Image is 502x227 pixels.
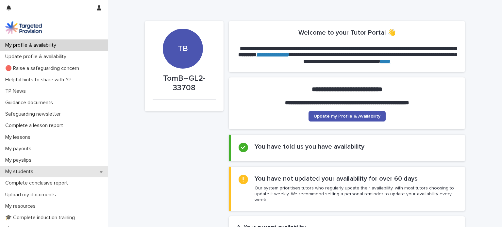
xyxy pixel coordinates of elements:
[3,192,61,198] p: Upload my documents
[255,175,418,183] h2: You have not updated your availability for over 60 days
[3,157,37,163] p: My payslips
[3,100,58,106] p: Guidance documents
[298,29,396,37] h2: Welcome to your Tutor Portal 👋
[3,134,36,140] p: My lessons
[3,65,84,72] p: 🔴 Raise a safeguarding concern
[309,111,386,122] a: Update my Profile & Availability
[314,114,380,119] span: Update my Profile & Availability
[255,143,364,151] h2: You have told us you have availability
[3,215,80,221] p: 🎓 Complete induction training
[3,88,31,94] p: TP News
[3,77,77,83] p: Helpful hints to share with YP
[3,122,68,129] p: Complete a lesson report
[3,180,73,186] p: Complete conclusive report
[3,54,72,60] p: Update profile & availability
[3,111,66,117] p: Safeguarding newsletter
[3,203,41,209] p: My resources
[3,146,37,152] p: My payouts
[3,169,39,175] p: My students
[163,4,203,54] div: TB
[3,42,61,48] p: My profile & availability
[153,74,216,93] p: TomB--GL2-33708
[255,185,457,203] p: Our system prioritises tutors who regularly update their availability, with most tutors choosing ...
[5,21,42,34] img: M5nRWzHhSzIhMunXDL62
